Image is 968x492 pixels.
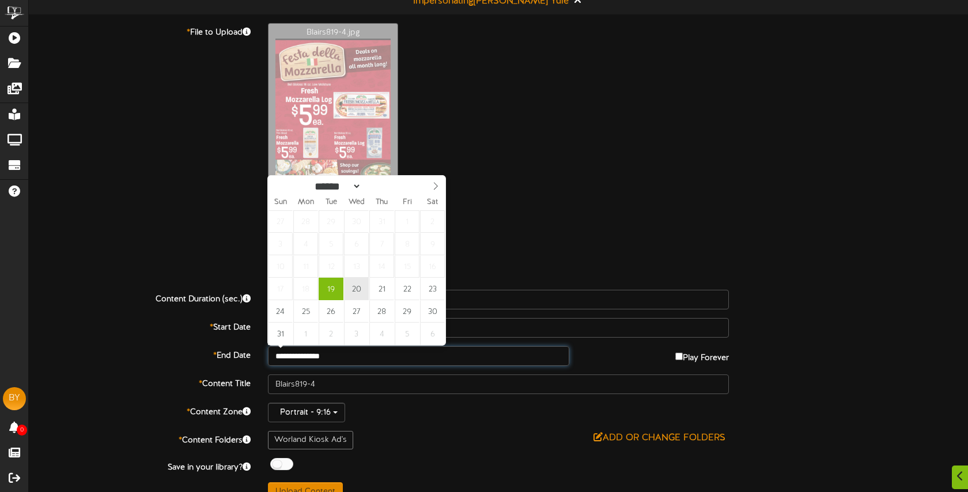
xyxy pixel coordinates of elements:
[20,23,259,39] label: File to Upload
[675,346,729,364] label: Play Forever
[395,323,419,345] span: September 5, 2025
[369,233,394,255] span: August 7, 2025
[20,458,259,474] label: Save in your library?
[293,199,319,206] span: Mon
[420,210,445,233] span: August 2, 2025
[369,255,394,278] span: August 14, 2025
[395,278,419,300] span: August 22, 2025
[420,278,445,300] span: August 23, 2025
[268,403,345,422] button: Portrait - 9:16
[319,255,343,278] span: August 12, 2025
[3,387,26,410] div: BY
[293,300,318,323] span: August 25, 2025
[268,431,353,449] div: Worland Kiosk Ad's
[20,318,259,334] label: Start Date
[268,210,293,233] span: July 27, 2025
[420,300,445,323] span: August 30, 2025
[264,259,428,267] a: Download Export Settings Information
[395,199,420,206] span: Fri
[319,278,343,300] span: August 19, 2025
[420,255,445,278] span: August 16, 2025
[20,374,259,390] label: Content Title
[395,210,419,233] span: August 1, 2025
[420,199,445,206] span: Sat
[369,278,394,300] span: August 21, 2025
[344,210,369,233] span: July 30, 2025
[344,278,369,300] span: August 20, 2025
[369,323,394,345] span: September 4, 2025
[590,431,729,445] button: Add or Change Folders
[319,210,343,233] span: July 29, 2025
[20,346,259,362] label: End Date
[20,431,259,446] label: Content Folders
[420,323,445,345] span: September 6, 2025
[319,323,343,345] span: September 2, 2025
[20,403,259,418] label: Content Zone
[268,300,293,323] span: August 24, 2025
[344,233,369,255] span: August 6, 2025
[20,290,259,305] label: Content Duration (sec.)
[344,199,369,206] span: Wed
[17,425,27,436] span: 0
[268,374,729,394] input: Title of this Content
[344,300,369,323] span: August 27, 2025
[319,300,343,323] span: August 26, 2025
[268,199,293,206] span: Sun
[420,233,445,255] span: August 9, 2025
[319,199,344,206] span: Tue
[369,210,394,233] span: July 31, 2025
[369,300,394,323] span: August 28, 2025
[293,323,318,345] span: September 1, 2025
[395,233,419,255] span: August 8, 2025
[369,199,395,206] span: Thu
[293,255,318,278] span: August 11, 2025
[293,233,318,255] span: August 4, 2025
[395,255,419,278] span: August 15, 2025
[268,233,293,255] span: August 3, 2025
[319,233,343,255] span: August 5, 2025
[675,353,683,360] input: Play Forever
[395,300,419,323] span: August 29, 2025
[268,278,293,300] span: August 17, 2025
[293,278,318,300] span: August 18, 2025
[344,323,369,345] span: September 3, 2025
[268,323,293,345] span: August 31, 2025
[344,255,369,278] span: August 13, 2025
[268,255,293,278] span: August 10, 2025
[361,180,403,192] input: Year
[293,210,318,233] span: July 28, 2025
